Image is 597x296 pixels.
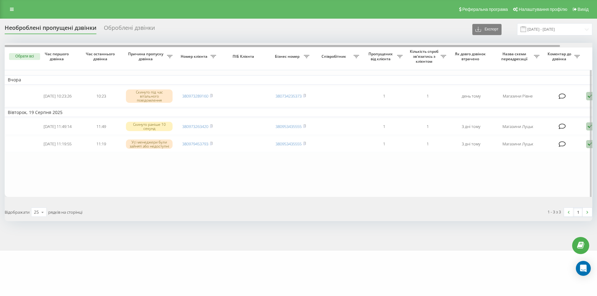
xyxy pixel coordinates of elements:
[182,124,208,129] a: 380973263420
[573,208,583,216] a: 1
[5,209,30,215] span: Відображати
[179,54,211,59] span: Номер клієнта
[182,93,208,99] a: 380973289160
[275,124,302,129] a: 380953435555
[472,24,502,35] button: Експорт
[5,25,96,34] div: Необроблені пропущені дзвінки
[362,118,406,135] td: 1
[275,93,302,99] a: 380734235373
[409,49,441,64] span: Кількість спроб зв'язатись з клієнтом
[546,52,574,61] span: Коментар до дзвінка
[449,118,493,135] td: 3 дні тому
[449,136,493,153] td: 3 дні тому
[493,86,543,107] td: Магазини Рівне
[406,136,449,153] td: 1
[36,118,79,135] td: [DATE] 11:49:14
[104,25,155,34] div: Оброблені дзвінки
[316,54,354,59] span: Співробітник
[34,209,39,215] div: 25
[362,86,406,107] td: 1
[126,139,173,149] div: Усі менеджери були зайняті або недоступні
[126,89,173,103] div: Скинуто під час вітального повідомлення
[126,52,167,61] span: Причина пропуску дзвінка
[126,122,173,131] div: Скинуто раніше 10 секунд
[576,261,591,276] div: Open Intercom Messenger
[275,141,302,147] a: 380953435555
[79,86,123,107] td: 10:23
[365,52,397,61] span: Пропущених від клієнта
[449,86,493,107] td: день тому
[224,54,264,59] span: ПІБ Клієнта
[36,86,79,107] td: [DATE] 10:23:26
[272,54,304,59] span: Бізнес номер
[362,136,406,153] td: 1
[578,7,589,12] span: Вихід
[406,86,449,107] td: 1
[79,136,123,153] td: 11:19
[548,209,561,215] div: 1 - 3 з 3
[406,118,449,135] td: 1
[519,7,567,12] span: Налаштування профілю
[79,118,123,135] td: 11:49
[462,7,508,12] span: Реферальна програма
[493,118,543,135] td: Магазини Луцьк
[182,141,208,147] a: 380979453793
[496,52,534,61] span: Назва схеми переадресації
[36,136,79,153] td: [DATE] 11:19:55
[9,53,40,60] button: Обрати всі
[454,52,488,61] span: Як довго дзвінок втрачено
[84,52,118,61] span: Час останнього дзвінка
[41,52,74,61] span: Час першого дзвінка
[493,136,543,153] td: Магазини Луцьк
[48,209,82,215] span: рядків на сторінці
